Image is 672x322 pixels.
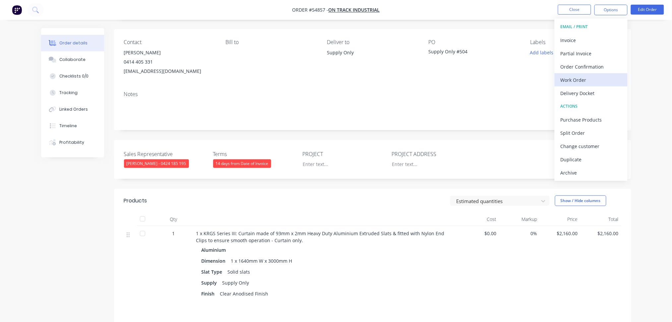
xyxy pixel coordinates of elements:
[429,48,512,57] div: Supply Only #504
[561,49,622,58] div: Partial Invoice
[561,115,622,125] div: Purchase Products
[561,75,622,85] div: Work Order
[124,48,215,57] div: [PERSON_NAME]
[124,67,215,76] div: [EMAIL_ADDRESS][DOMAIN_NAME]
[41,118,104,134] button: Timeline
[561,62,622,72] div: Order Confirmation
[202,289,217,298] div: Finish
[124,39,215,45] div: Contact
[220,278,252,288] div: Supply Only
[202,267,225,277] div: Slat Type
[329,7,380,13] a: On Track Industrial
[124,48,215,76] div: [PERSON_NAME]0414 405 331[EMAIL_ADDRESS][DOMAIN_NAME]
[561,155,622,164] div: Duplicate
[124,197,147,205] div: Products
[172,230,175,237] span: 1
[561,128,622,138] div: Split Order
[392,150,474,158] label: PROJECT ADDRESS
[12,5,22,15] img: Factory
[213,159,271,168] div: 14 days from Date of Invoice
[124,57,215,67] div: 0414 405 331
[459,213,500,226] div: Cost
[41,68,104,84] button: Checklists 0/0
[225,39,316,45] div: Bill to
[302,150,385,158] label: PROJECT
[327,48,418,69] div: Supply Only
[561,102,622,111] div: ACTIONS
[124,91,621,97] div: Notes
[499,213,540,226] div: Markup
[555,195,606,206] button: Show / Hide columns
[41,51,104,68] button: Collaborate
[429,39,519,45] div: PO
[502,230,537,237] span: 0%
[41,101,104,118] button: Linked Orders
[225,267,253,277] div: Solid slats
[196,230,446,243] span: 1 x KRGS Series III: Curtain made of 93mm x 2mm Heavy Duty Aluminium Extruded Slats & fitted with...
[461,230,497,237] span: $0.00
[213,150,296,158] label: Terms
[59,90,78,96] div: Tracking
[594,5,628,15] button: Options
[540,213,581,226] div: Price
[59,123,77,129] div: Timeline
[59,106,88,112] div: Linked Orders
[41,134,104,151] button: Profitability
[561,88,622,98] div: Delivery Docket
[631,5,664,15] button: Edit Order
[202,256,228,266] div: Dimension
[124,150,207,158] label: Sales Representative
[228,256,295,266] div: 1 x 1640mm W x 3000mm H
[526,48,557,57] button: Add labels
[59,40,88,46] div: Order details
[202,278,220,288] div: Supply
[41,84,104,101] button: Tracking
[59,139,84,145] div: Profitability
[543,230,578,237] span: $2,160.00
[59,73,89,79] div: Checklists 0/0
[59,57,86,63] div: Collaborate
[202,245,229,255] div: Aluminium
[530,39,621,45] div: Labels
[124,159,189,168] div: [PERSON_NAME] - 0424 185 195
[327,48,418,57] div: Supply Only
[561,23,622,31] div: EMAIL / PRINT
[292,7,329,13] span: Order #54857 -
[561,168,622,178] div: Archive
[558,5,591,15] button: Close
[41,35,104,51] button: Order details
[561,141,622,151] div: Change customer
[583,230,619,237] span: $2,160.00
[327,39,418,45] div: Deliver to
[580,213,621,226] div: Total
[217,289,271,298] div: Clear Anodised Finish
[154,213,194,226] div: Qty
[561,35,622,45] div: Invoice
